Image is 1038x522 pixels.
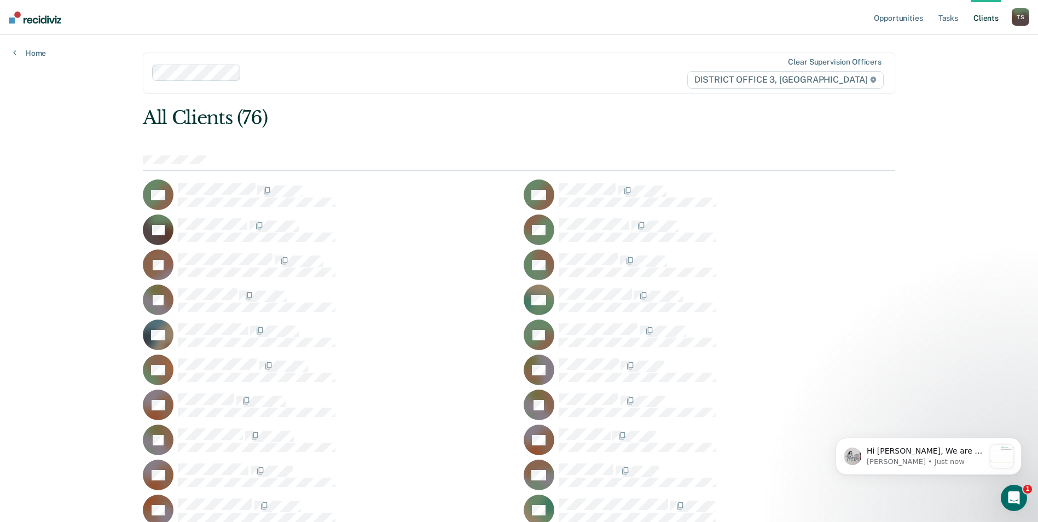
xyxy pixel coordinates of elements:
div: Clear supervision officers [788,57,881,67]
img: Recidiviz [9,11,61,24]
iframe: Intercom notifications message [819,416,1038,492]
div: T S [1012,8,1029,26]
div: All Clients (76) [143,107,745,129]
iframe: Intercom live chat [1001,485,1027,511]
button: TS [1012,8,1029,26]
span: DISTRICT OFFICE 3, [GEOGRAPHIC_DATA] [687,71,884,89]
a: Home [13,48,46,58]
span: 1 [1023,485,1032,494]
